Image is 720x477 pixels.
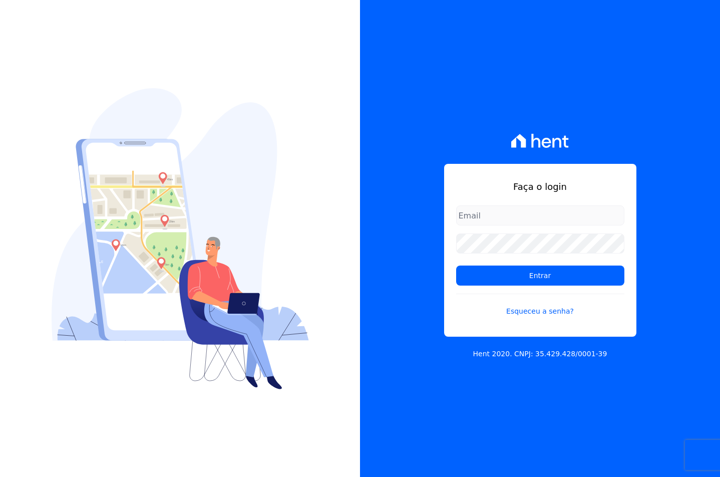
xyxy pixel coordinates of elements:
input: Email [456,205,624,225]
img: Login [52,88,309,389]
a: Esqueceu a senha? [456,294,624,317]
p: Hent 2020. CNPJ: 35.429.428/0001-39 [473,349,607,359]
input: Entrar [456,266,624,286]
h1: Faça o login [456,180,624,193]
